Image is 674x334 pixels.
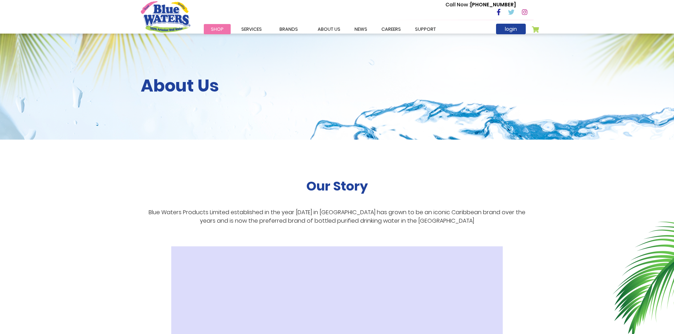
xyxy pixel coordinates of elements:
[141,76,534,96] h2: About Us
[445,1,470,8] span: Call Now :
[141,1,190,32] a: store logo
[445,1,516,8] p: [PHONE_NUMBER]
[211,26,224,33] span: Shop
[408,24,443,34] a: support
[496,24,526,34] a: login
[280,26,298,33] span: Brands
[374,24,408,34] a: careers
[311,24,347,34] a: about us
[241,26,262,33] span: Services
[306,178,368,194] h2: Our Story
[347,24,374,34] a: News
[141,208,534,225] p: Blue Waters Products Limited established in the year [DATE] in [GEOGRAPHIC_DATA] has grown to be ...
